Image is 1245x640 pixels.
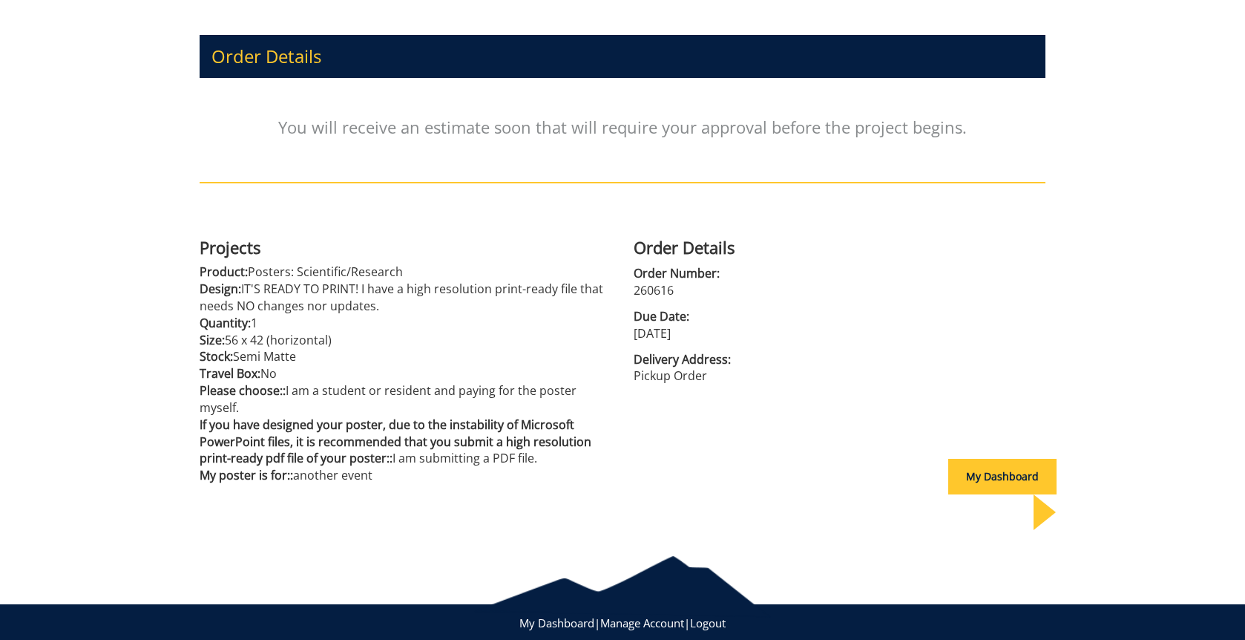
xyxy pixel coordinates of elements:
[200,365,260,382] span: Travel Box:
[200,348,611,365] p: Semi Matte
[200,85,1045,169] p: You will receive an estimate soon that will require your approval before the project begins.
[200,315,611,332] p: 1
[200,315,251,331] span: Quantity:
[200,417,591,467] span: If you have designed your poster, due to the instability of Microsoft PowerPoint files, it is rec...
[634,368,1045,385] p: Pickup Order
[200,281,611,315] p: IT'S READY TO PRINT! I have a high resolution print-ready file that needs NO changes nor updates.
[200,238,611,256] h4: Projects
[200,365,611,382] p: No
[200,35,1045,78] h3: Order Details
[200,281,241,297] span: Design:
[634,238,1045,256] h4: Order Details
[200,467,293,483] span: My poster is for::
[200,467,611,484] p: another event
[200,332,225,348] span: Size:
[634,351,1045,368] span: Delivery Address:
[200,382,286,399] span: Please choose::
[200,264,248,280] span: Product:
[634,265,1045,282] span: Order Number:
[200,382,611,417] p: I am a student or resident and paying for the poster myself.
[634,325,1045,342] p: [DATE]
[948,469,1057,483] a: My Dashboard
[200,417,611,468] p: I am submitting a PDF file.
[200,348,233,365] span: Stock:
[690,615,726,630] a: Logout
[634,282,1045,299] p: 260616
[200,332,611,349] p: 56 x 42 (horizontal)
[634,308,1045,325] span: Due Date:
[519,615,594,630] a: My Dashboard
[200,264,611,281] p: Posters: Scientific/Research
[600,615,684,630] a: Manage Account
[948,459,1057,494] div: My Dashboard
